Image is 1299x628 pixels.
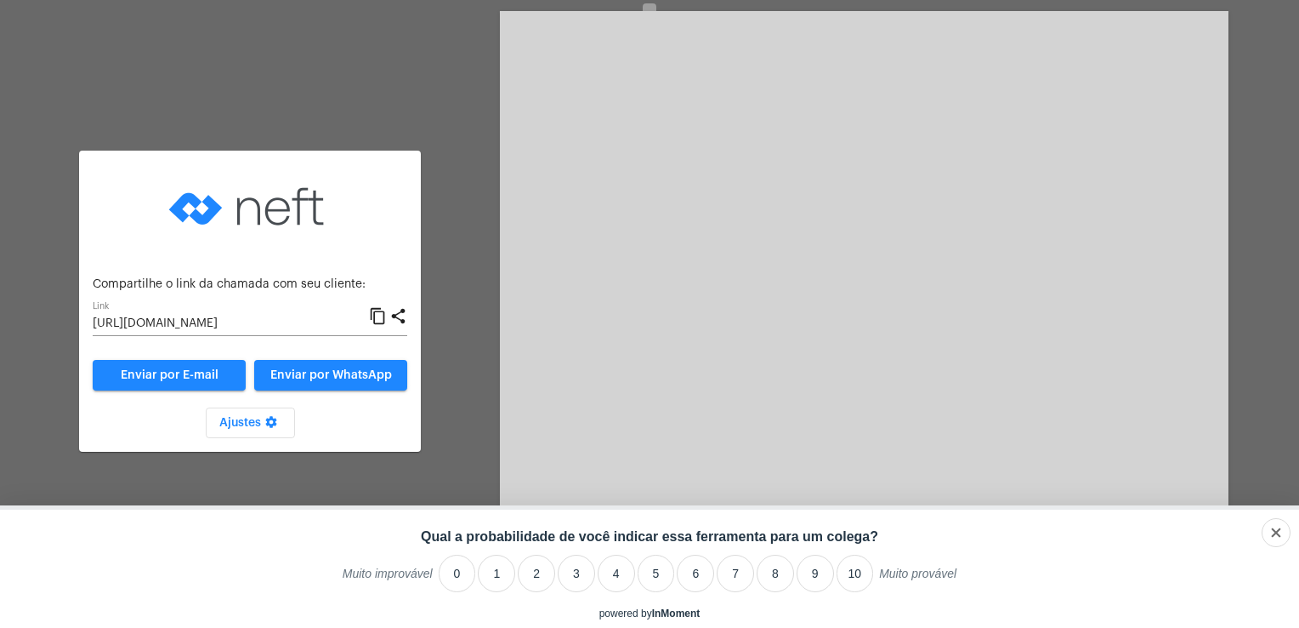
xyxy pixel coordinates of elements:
li: 6 [677,555,714,592]
span: Ajustes [219,417,281,429]
span: Enviar por WhatsApp [270,369,392,381]
button: Enviar por WhatsApp [254,360,407,391]
li: 1 [478,555,515,592]
label: Muito provável [879,567,956,592]
li: 10 [837,555,874,592]
label: Muito improvável [343,567,433,592]
a: InMoment [652,608,701,619]
li: 8 [757,555,794,592]
div: Close survey [1262,518,1290,547]
li: 3 [558,555,595,592]
li: 9 [797,555,834,592]
img: logo-neft-novo-2.png [165,164,335,249]
a: Enviar por E-mail [93,360,246,391]
button: Ajustes [206,408,295,438]
span: Enviar por E-mail [121,369,218,381]
li: 0 [439,555,476,592]
li: 5 [638,555,675,592]
li: 7 [717,555,754,592]
mat-icon: share [389,306,407,327]
p: Compartilhe o link da chamada com seu cliente: [93,278,407,291]
li: 4 [598,555,635,592]
li: 2 [518,555,555,592]
mat-icon: content_copy [369,306,387,327]
div: powered by inmoment [599,608,701,619]
mat-icon: settings [261,415,281,436]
